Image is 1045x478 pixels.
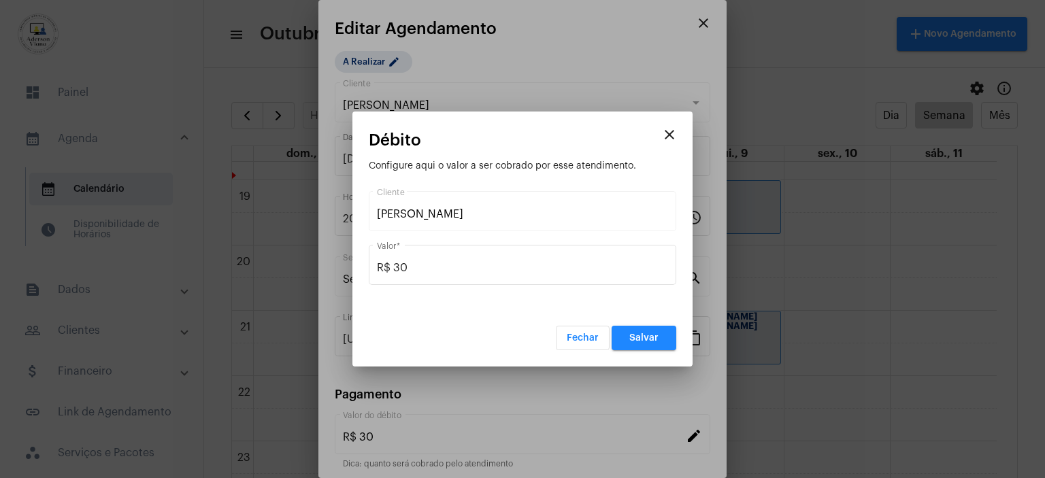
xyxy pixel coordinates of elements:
[661,126,678,143] mat-icon: close
[377,208,668,220] input: Pesquisar cliente
[369,161,636,171] span: Configure aqui o valor a ser cobrado por esse atendimento.
[612,326,676,350] button: Salvar
[556,326,610,350] button: Fechar
[567,333,599,343] span: Fechar
[377,262,668,274] input: Valor
[369,131,421,149] span: Débito
[629,333,659,343] span: Salvar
